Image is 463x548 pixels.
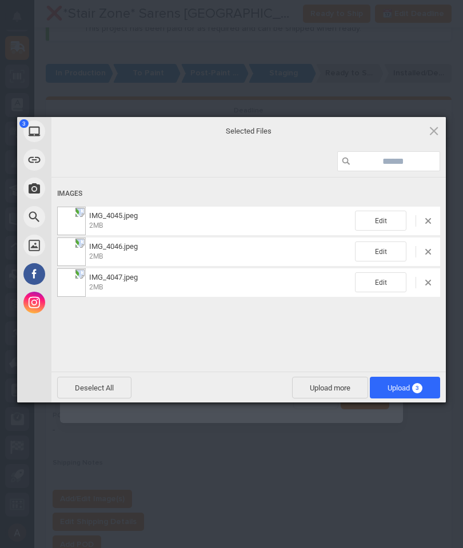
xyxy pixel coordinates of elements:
[86,242,355,261] span: IMG_4046.jpeg
[86,211,355,230] span: IMG_4045.jpeg
[428,124,440,137] span: Click here or hit ESC to close picker
[292,377,368,398] span: Upload more
[89,221,103,229] span: 2MB
[134,126,363,136] span: Selected Files
[17,146,154,174] div: Link (URL)
[89,252,103,260] span: 2MB
[89,283,103,291] span: 2MB
[17,174,154,203] div: Take Photo
[57,237,86,266] img: f5beae14-e95f-4071-8e64-061c8d6dcb48
[17,203,154,231] div: Web Search
[355,272,406,292] span: Edit
[17,117,154,146] div: My Device
[388,384,422,392] span: Upload
[89,273,138,281] span: IMG_4047.jpeg
[17,231,154,260] div: Unsplash
[19,119,29,128] span: 3
[89,211,138,220] span: IMG_4045.jpeg
[86,273,355,292] span: IMG_4047.jpeg
[57,183,440,204] div: Images
[412,383,422,393] span: 3
[89,242,138,251] span: IMG_4046.jpeg
[370,377,440,398] span: Upload
[17,260,154,288] div: Facebook
[355,241,406,261] span: Edit
[17,288,154,317] div: Instagram
[57,377,131,398] span: Deselect All
[355,211,406,231] span: Edit
[57,207,86,235] img: cae198eb-1000-414d-8f92-a9f0eac42445
[57,268,86,297] img: f1232985-8ac0-47c1-8a54-eff01fd44653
